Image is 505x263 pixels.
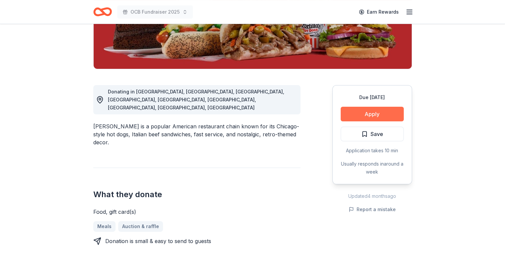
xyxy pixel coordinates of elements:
[93,4,112,20] a: Home
[118,221,163,232] a: Auction & raffle
[341,160,404,176] div: Usually responds in around a week
[130,8,180,16] span: OCB Fundraiser 2025
[105,237,211,245] div: Donation is small & easy to send to guests
[371,130,383,138] span: Save
[93,122,300,146] div: [PERSON_NAME] is a popular American restaurant chain known for its Chicago-style hot dogs, Italia...
[332,192,412,200] div: Updated 4 months ago
[341,127,404,141] button: Save
[341,147,404,155] div: Application takes 10 min
[93,208,300,216] div: Food, gift card(s)
[355,6,403,18] a: Earn Rewards
[117,5,193,19] button: OCB Fundraiser 2025
[93,221,116,232] a: Meals
[341,107,404,121] button: Apply
[341,93,404,101] div: Due [DATE]
[108,89,284,110] span: Donating in [GEOGRAPHIC_DATA], [GEOGRAPHIC_DATA], [GEOGRAPHIC_DATA], [GEOGRAPHIC_DATA], [GEOGRAPH...
[349,205,396,213] button: Report a mistake
[93,189,300,200] h2: What they donate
